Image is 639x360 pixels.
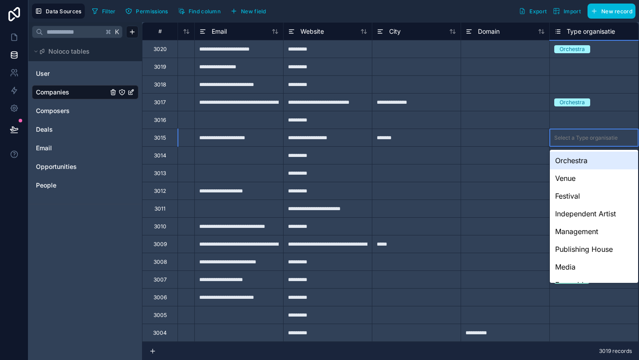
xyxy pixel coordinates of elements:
div: User [32,67,138,81]
span: Companies [36,88,69,97]
div: Ensemble [550,276,638,293]
span: Export [529,8,547,15]
div: 3008 [154,258,167,266]
div: Orchestra [550,152,638,169]
a: Email [36,144,108,153]
a: Permissions [122,4,174,18]
div: 3015 [154,134,166,141]
span: Filter [102,8,116,15]
div: Select a Type organisatie [554,134,618,141]
span: 3019 records [599,348,632,355]
div: Venue [550,169,638,187]
div: 3005 [154,312,167,319]
button: Noloco tables [32,45,133,58]
a: Composers [36,106,108,115]
div: 3016 [154,117,166,124]
div: 3020 [154,46,167,53]
a: People [36,181,108,190]
a: User [36,69,108,78]
span: Import [564,8,581,15]
button: New field [227,4,269,18]
div: Email [32,141,138,155]
div: Opportunities [32,160,138,174]
div: 3011 [154,205,166,212]
span: Noloco tables [48,47,90,56]
a: Deals [36,125,108,134]
div: 3017 [154,99,166,106]
div: 3009 [154,241,167,248]
div: Media [550,258,638,276]
button: Export [516,4,550,19]
div: People [32,178,138,192]
div: 3004 [153,329,167,337]
div: Orchestra [560,45,585,53]
div: # [149,28,171,35]
button: Find column [175,4,224,18]
span: New record [601,8,632,15]
button: Data Sources [32,4,85,19]
div: 3012 [154,188,166,195]
span: Type organisatie [567,27,615,36]
a: Opportunities [36,162,108,171]
div: 3013 [154,170,166,177]
div: Independent Artist [550,205,638,223]
span: Opportunities [36,162,77,171]
span: User [36,69,50,78]
button: Filter [88,4,119,18]
div: 3010 [154,223,166,230]
span: Website [300,27,324,36]
span: People [36,181,56,190]
span: Composers [36,106,70,115]
span: Email [212,27,227,36]
div: 3019 [154,63,166,70]
div: Companies [32,85,138,99]
div: 3018 [154,81,166,88]
div: Orchestra [560,98,585,106]
div: 3014 [154,152,166,159]
span: Email [36,144,52,153]
div: 3007 [154,276,167,283]
button: New record [588,4,635,19]
span: Domain [478,27,500,36]
span: K [114,29,120,35]
span: Data Sources [46,8,82,15]
div: Deals [32,122,138,137]
span: City [389,27,401,36]
button: Import [550,4,584,19]
span: Permissions [136,8,168,15]
div: Composers [32,104,138,118]
div: 3006 [154,294,167,301]
button: Permissions [122,4,171,18]
div: Management [550,223,638,240]
a: Companies [36,88,108,97]
div: Festival [550,187,638,205]
a: New record [584,4,635,19]
span: Find column [189,8,221,15]
span: New field [241,8,266,15]
span: Deals [36,125,53,134]
div: Publishing House [550,240,638,258]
